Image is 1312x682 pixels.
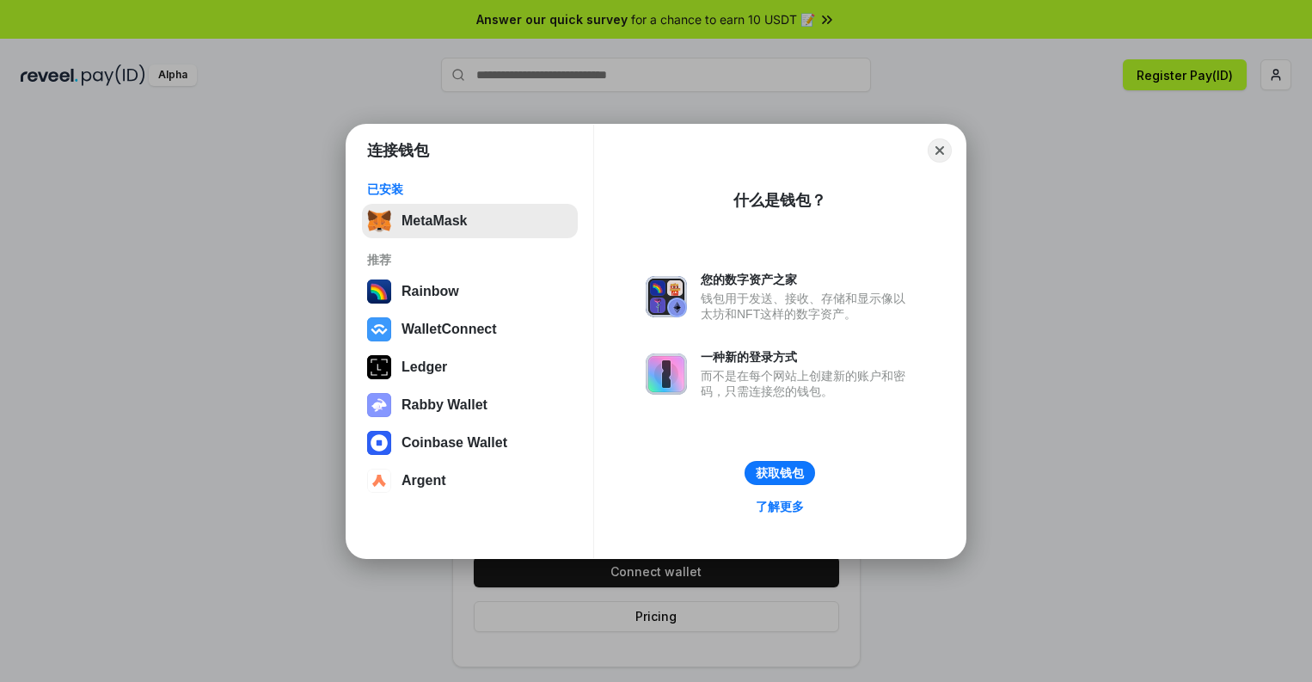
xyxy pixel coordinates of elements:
button: Rabby Wallet [362,388,578,422]
img: svg+xml,%3Csvg%20xmlns%3D%22http%3A%2F%2Fwww.w3.org%2F2000%2Fsvg%22%20fill%3D%22none%22%20viewBox... [367,393,391,417]
div: 一种新的登录方式 [701,349,914,365]
div: Coinbase Wallet [402,435,507,451]
div: 获取钱包 [756,465,804,481]
h1: 连接钱包 [367,140,429,161]
a: 了解更多 [745,495,814,518]
div: Ledger [402,359,447,375]
img: svg+xml,%3Csvg%20xmlns%3D%22http%3A%2F%2Fwww.w3.org%2F2000%2Fsvg%22%20fill%3D%22none%22%20viewBox... [646,276,687,317]
div: Rainbow [402,284,459,299]
div: Rabby Wallet [402,397,487,413]
div: 钱包用于发送、接收、存储和显示像以太坊和NFT这样的数字资产。 [701,291,914,322]
img: svg+xml,%3Csvg%20fill%3D%22none%22%20height%3D%2233%22%20viewBox%3D%220%200%2035%2033%22%20width%... [367,209,391,233]
img: svg+xml,%3Csvg%20width%3D%22120%22%20height%3D%22120%22%20viewBox%3D%220%200%20120%20120%22%20fil... [367,280,391,304]
div: 您的数字资产之家 [701,272,914,287]
div: 推荐 [367,252,573,267]
button: WalletConnect [362,312,578,347]
div: WalletConnect [402,322,497,337]
div: 而不是在每个网站上创建新的账户和密码，只需连接您的钱包。 [701,368,914,399]
button: MetaMask [362,204,578,238]
button: 获取钱包 [745,461,815,485]
img: svg+xml,%3Csvg%20width%3D%2228%22%20height%3D%2228%22%20viewBox%3D%220%200%2028%2028%22%20fill%3D... [367,469,391,493]
img: svg+xml,%3Csvg%20width%3D%2228%22%20height%3D%2228%22%20viewBox%3D%220%200%2028%2028%22%20fill%3D... [367,431,391,455]
button: Ledger [362,350,578,384]
img: svg+xml,%3Csvg%20width%3D%2228%22%20height%3D%2228%22%20viewBox%3D%220%200%2028%2028%22%20fill%3D... [367,317,391,341]
div: 了解更多 [756,499,804,514]
img: svg+xml,%3Csvg%20xmlns%3D%22http%3A%2F%2Fwww.w3.org%2F2000%2Fsvg%22%20width%3D%2228%22%20height%3... [367,355,391,379]
button: Close [928,138,952,163]
button: Rainbow [362,274,578,309]
img: svg+xml,%3Csvg%20xmlns%3D%22http%3A%2F%2Fwww.w3.org%2F2000%2Fsvg%22%20fill%3D%22none%22%20viewBox... [646,353,687,395]
div: Argent [402,473,446,488]
button: Argent [362,464,578,498]
button: Coinbase Wallet [362,426,578,460]
div: 什么是钱包？ [733,190,826,211]
div: MetaMask [402,213,467,229]
div: 已安装 [367,181,573,197]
